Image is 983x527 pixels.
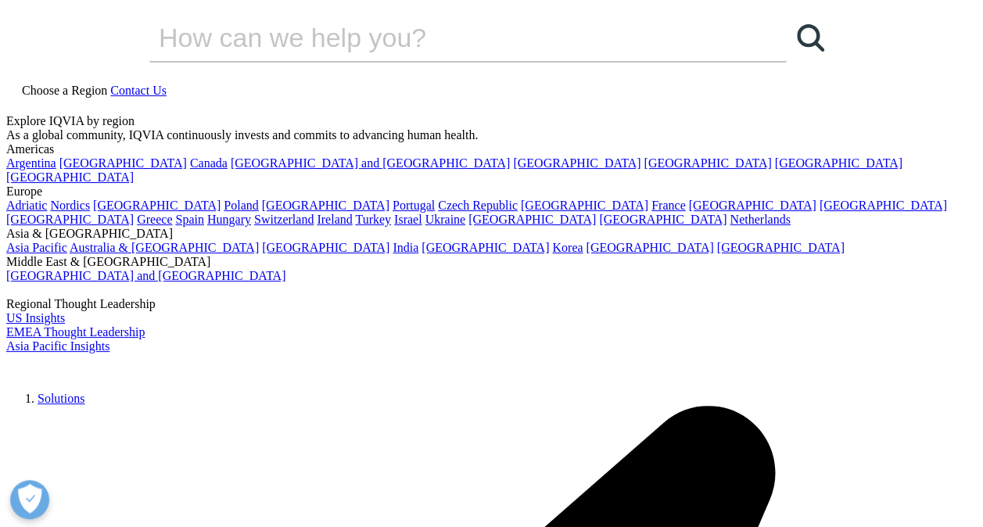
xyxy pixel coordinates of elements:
a: [GEOGRAPHIC_DATA] [820,199,947,212]
a: [GEOGRAPHIC_DATA] [59,156,187,170]
div: Explore IQVIA by region [6,114,977,128]
button: Open Preferences [10,480,49,519]
a: [GEOGRAPHIC_DATA] [644,156,771,170]
a: [GEOGRAPHIC_DATA] [513,156,640,170]
a: Portugal [393,199,435,212]
span: Choose a Region [22,84,107,97]
a: Korea [552,241,583,254]
div: Middle East & [GEOGRAPHIC_DATA] [6,255,977,269]
div: Americas [6,142,977,156]
a: [GEOGRAPHIC_DATA] [775,156,902,170]
a: Canada [190,156,228,170]
a: Search [787,14,834,61]
a: [GEOGRAPHIC_DATA] [6,170,134,184]
a: Adriatic [6,199,47,212]
a: [GEOGRAPHIC_DATA] [586,241,713,254]
a: [GEOGRAPHIC_DATA] [468,213,596,226]
div: As a global community, IQVIA continuously invests and commits to advancing human health. [6,128,977,142]
a: Greece [137,213,172,226]
a: EMEA Thought Leadership [6,325,145,339]
a: Hungary [207,213,251,226]
a: Australia & [GEOGRAPHIC_DATA] [70,241,259,254]
a: [GEOGRAPHIC_DATA] [599,213,726,226]
a: Switzerland [254,213,314,226]
div: Asia & [GEOGRAPHIC_DATA] [6,227,977,241]
a: India [393,241,418,254]
a: Solutions [38,392,84,405]
a: Asia Pacific [6,241,67,254]
div: Regional Thought Leadership [6,297,977,311]
a: Netherlands [730,213,790,226]
a: France [651,199,686,212]
a: Nordics [50,199,90,212]
img: IQVIA Healthcare Information Technology and Pharma Clinical Research Company [6,353,131,376]
a: Israel [394,213,422,226]
div: Europe [6,185,977,199]
a: [GEOGRAPHIC_DATA] [422,241,549,254]
a: Turkey [355,213,391,226]
a: [GEOGRAPHIC_DATA] and [GEOGRAPHIC_DATA] [231,156,510,170]
a: Argentina [6,156,56,170]
a: Czech Republic [438,199,518,212]
svg: Search [797,24,824,52]
a: US Insights [6,311,65,324]
a: Ireland [317,213,352,226]
a: Spain [175,213,203,226]
input: Search [149,14,742,61]
a: [GEOGRAPHIC_DATA] [521,199,648,212]
a: [GEOGRAPHIC_DATA] [6,213,134,226]
a: [GEOGRAPHIC_DATA] [717,241,845,254]
a: Poland [224,199,258,212]
a: [GEOGRAPHIC_DATA] [262,199,389,212]
a: [GEOGRAPHIC_DATA] [93,199,221,212]
a: Ukraine [425,213,466,226]
a: [GEOGRAPHIC_DATA] [689,199,816,212]
a: [GEOGRAPHIC_DATA] [262,241,389,254]
a: Contact Us [110,84,167,97]
a: [GEOGRAPHIC_DATA] and [GEOGRAPHIC_DATA] [6,269,285,282]
a: Asia Pacific Insights [6,339,109,353]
